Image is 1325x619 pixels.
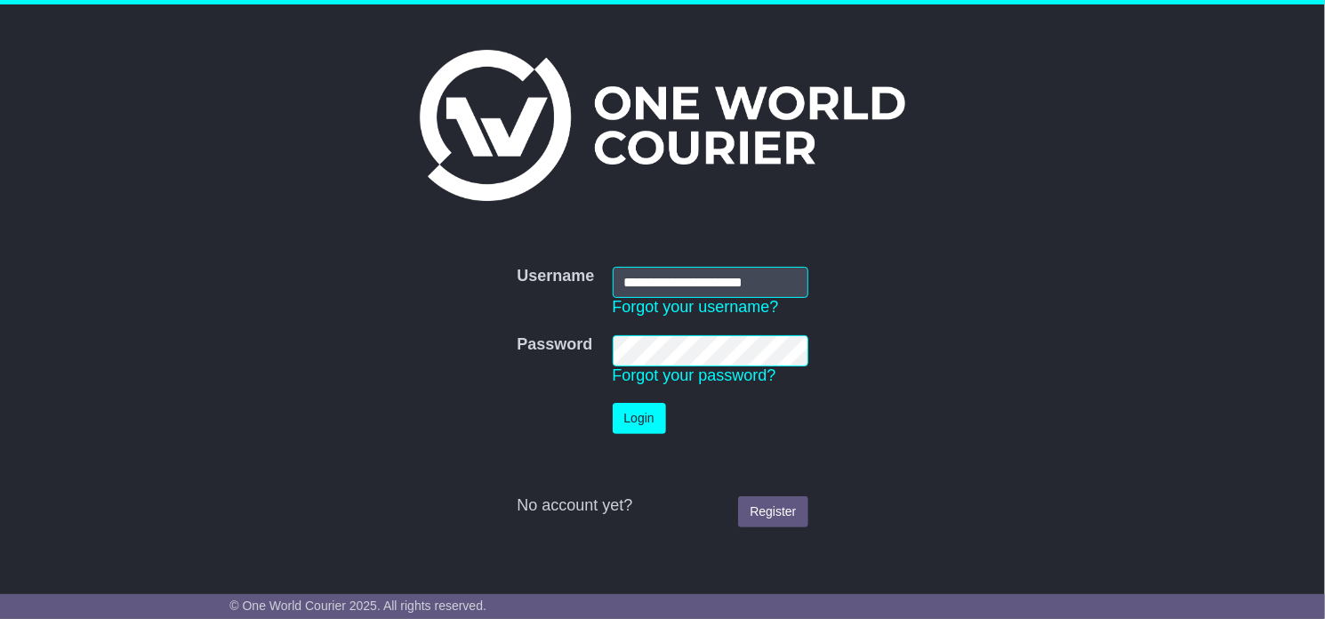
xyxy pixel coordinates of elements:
[517,496,807,516] div: No account yet?
[517,335,592,355] label: Password
[420,50,905,201] img: One World
[738,496,807,527] a: Register
[613,298,779,316] a: Forgot your username?
[229,599,486,613] span: © One World Courier 2025. All rights reserved.
[517,267,594,286] label: Username
[613,403,666,434] button: Login
[613,366,776,384] a: Forgot your password?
